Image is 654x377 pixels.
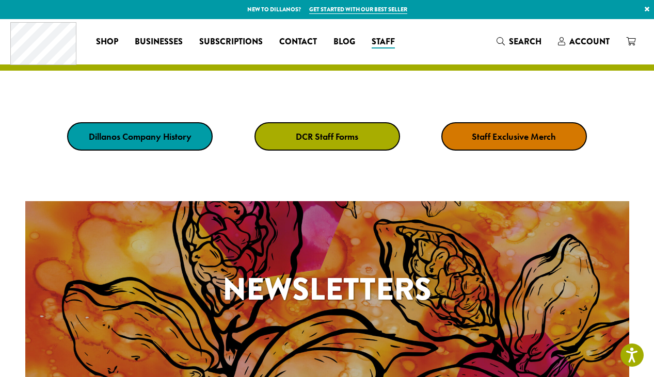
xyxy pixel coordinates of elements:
[309,5,407,14] a: Get started with our best seller
[67,122,213,151] a: Dillanos Company History
[96,36,118,48] span: Shop
[472,130,556,142] strong: Staff Exclusive Merch
[333,36,355,48] span: Blog
[509,36,541,47] span: Search
[199,36,263,48] span: Subscriptions
[135,36,183,48] span: Businesses
[372,36,395,48] span: Staff
[441,122,587,151] a: Staff Exclusive Merch
[569,36,610,47] span: Account
[254,122,400,151] a: DCR Staff Forms
[363,34,403,50] a: Staff
[296,130,358,142] strong: DCR Staff Forms
[279,36,317,48] span: Contact
[25,266,629,313] h1: Newsletters
[488,33,550,50] a: Search
[89,130,192,142] strong: Dillanos Company History
[88,34,126,50] a: Shop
